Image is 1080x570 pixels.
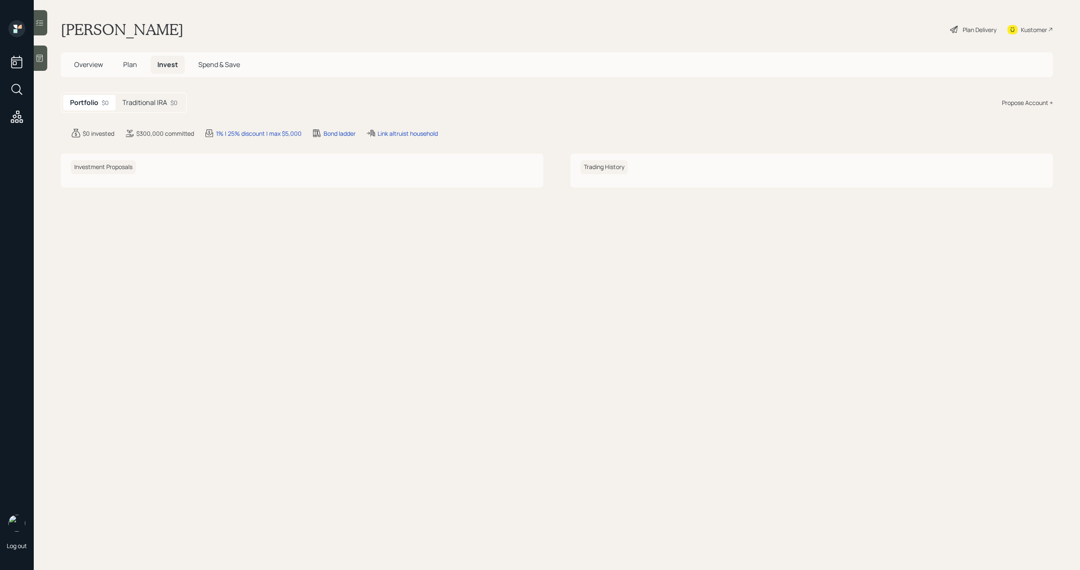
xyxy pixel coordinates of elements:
div: $0 [170,98,178,107]
div: 1% | 25% discount | max $5,000 [216,129,302,138]
div: $0 [102,98,109,107]
div: Log out [7,542,27,550]
h6: Trading History [580,160,628,174]
div: Propose Account + [1002,98,1053,107]
h1: [PERSON_NAME] [61,20,184,39]
div: Bond ladder [324,129,356,138]
span: Invest [157,60,178,69]
h5: Portfolio [70,99,98,107]
div: $0 invested [83,129,114,138]
h6: Investment Proposals [71,160,136,174]
div: Plan Delivery [963,25,996,34]
div: $300,000 committed [136,129,194,138]
span: Plan [123,60,137,69]
span: Spend & Save [198,60,240,69]
div: Link altruist household [378,129,438,138]
h5: Traditional IRA [122,99,167,107]
img: michael-russo-headshot.png [8,515,25,532]
div: Kustomer [1021,25,1047,34]
span: Overview [74,60,103,69]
